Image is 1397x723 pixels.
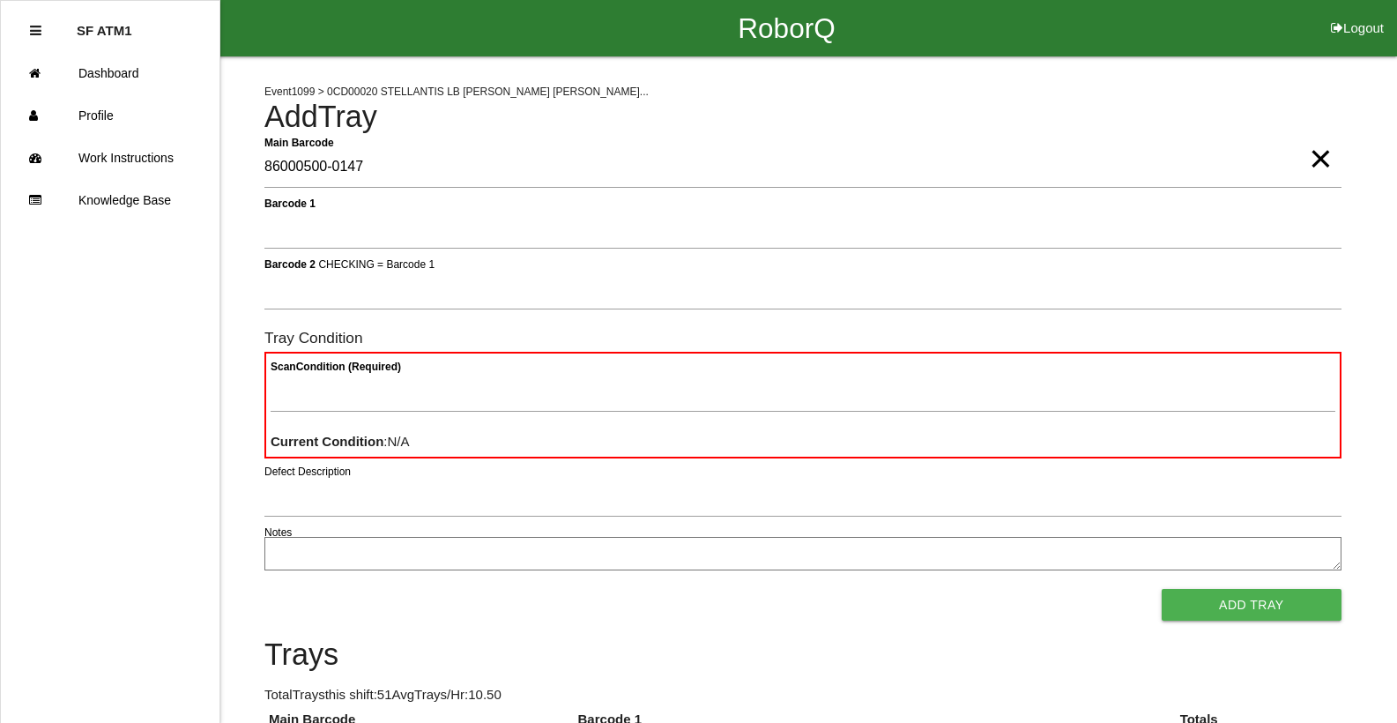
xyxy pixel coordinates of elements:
b: Barcode 1 [264,197,316,209]
b: Main Barcode [264,136,334,148]
p: SF ATM1 [77,10,132,38]
span: Event 1099 > 0CD00020 STELLANTIS LB [PERSON_NAME] [PERSON_NAME]... [264,86,649,98]
label: Defect Description [264,464,351,480]
h4: Add Tray [264,101,1341,134]
h6: Tray Condition [264,330,1341,347]
button: Add Tray [1162,589,1341,621]
a: Work Instructions [1,137,219,179]
b: Scan Condition (Required) [271,361,401,373]
input: Required [264,147,1341,188]
span: : N/A [271,434,410,449]
span: CHECKING = Barcode 1 [318,257,435,270]
span: Clear Input [1309,123,1332,159]
p: Total Trays this shift: 51 Avg Trays /Hr: 10.50 [264,685,1341,705]
a: Dashboard [1,52,219,94]
b: Barcode 2 [264,257,316,270]
a: Knowledge Base [1,179,219,221]
a: Profile [1,94,219,137]
h4: Trays [264,638,1341,672]
div: Close [30,10,41,52]
label: Notes [264,525,292,540]
b: Current Condition [271,434,383,449]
